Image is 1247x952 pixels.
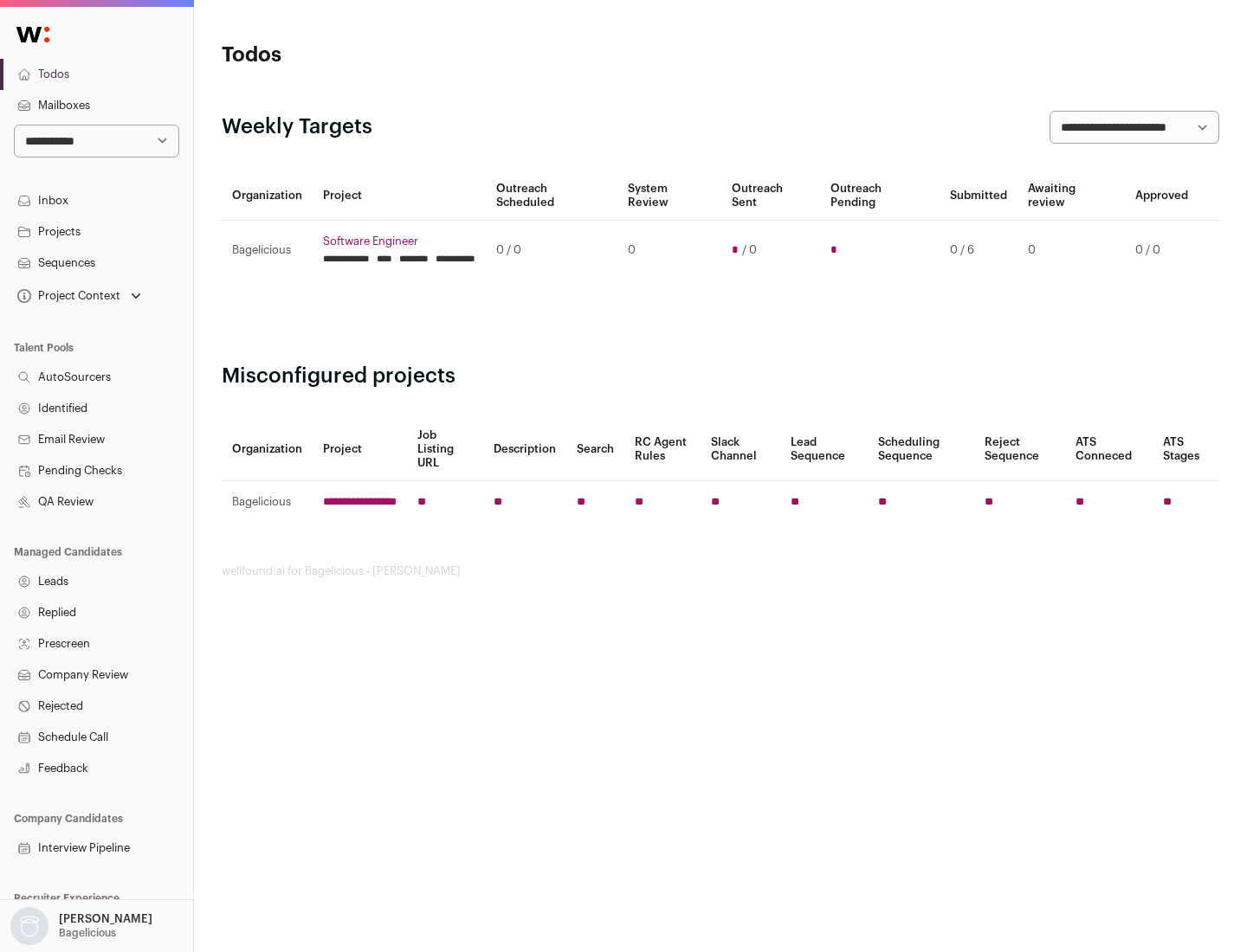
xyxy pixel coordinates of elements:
th: Lead Sequence [780,418,868,481]
th: Organization [222,171,313,221]
td: 0 / 0 [486,221,617,280]
a: Software Engineer [323,235,475,248]
th: System Review [617,171,720,221]
p: Bagelicious [59,926,116,940]
th: Organization [222,418,313,481]
td: Bagelicious [222,481,313,524]
button: Open dropdown [7,907,156,945]
h2: Weekly Targets [222,113,372,141]
footer: wellfound:ai for Bagelicious - [PERSON_NAME] [222,564,1219,578]
td: 0 [617,221,720,280]
th: Submitted [940,171,1018,221]
span: / 0 [742,243,757,257]
button: Open dropdown [14,284,145,308]
th: ATS Stages [1153,418,1219,481]
h2: Misconfigured projects [222,363,1219,390]
th: Outreach Sent [721,171,821,221]
h1: Todos [222,42,554,69]
th: Description [483,418,566,481]
th: Reject Sequence [974,418,1066,481]
div: Project Context [14,289,120,303]
th: RC Agent Rules [624,418,700,481]
th: Search [566,418,624,481]
th: Approved [1125,171,1199,221]
th: Outreach Pending [820,171,939,221]
th: Scheduling Sequence [868,418,974,481]
th: Outreach Scheduled [486,171,617,221]
th: ATS Conneced [1065,418,1152,481]
img: Wellfound [7,17,59,52]
td: 0 [1018,221,1125,280]
th: Project [313,171,486,221]
td: 0 / 0 [1125,221,1199,280]
th: Job Listing URL [407,418,483,481]
th: Slack Channel [701,418,780,481]
td: Bagelicious [222,221,313,280]
td: 0 / 6 [940,221,1018,280]
th: Project [313,418,407,481]
p: [PERSON_NAME] [59,912,152,926]
th: Awaiting review [1018,171,1125,221]
img: nopic.png [10,907,48,945]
